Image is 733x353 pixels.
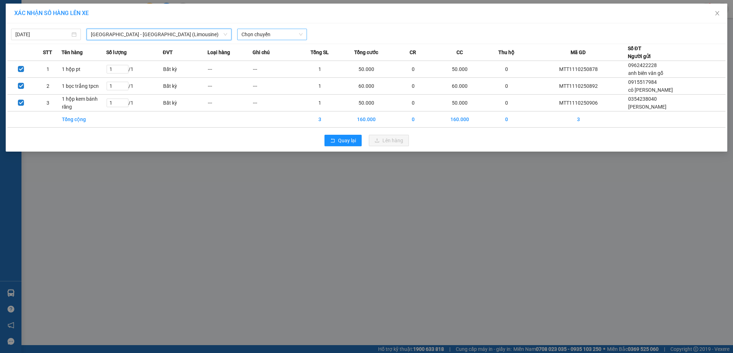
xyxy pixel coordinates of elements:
span: CR [410,48,416,56]
td: 0 [391,78,435,95]
span: 0354238040 [628,96,657,102]
td: 1 bọc trắng tpcn [62,78,106,95]
td: 0 [484,111,529,128]
span: XÁC NHẬN SỐ HÀNG LÊN XE [14,10,89,16]
td: 60.000 [342,78,391,95]
td: --- [253,95,297,111]
span: anh biên vân gỗ [628,70,663,76]
td: 50.000 [342,95,391,111]
span: Ghi chú [253,48,270,56]
td: --- [207,95,252,111]
td: 160.000 [342,111,391,128]
td: 1 hộp pt [62,61,106,78]
span: down [223,32,228,37]
td: 60.000 [436,78,484,95]
span: Mã GD [571,48,586,56]
span: Quay lại [338,137,356,144]
td: 3 [297,111,342,128]
button: rollbackQuay lại [324,135,362,146]
input: 12/10/2025 [15,30,70,38]
div: Số ĐT Người gửi [628,44,651,60]
td: 0 [484,61,529,78]
td: 2 [34,78,61,95]
span: Thu hộ [498,48,514,56]
td: 1 [297,78,342,95]
td: Bất kỳ [163,78,207,95]
td: MTT1110250892 [529,78,628,95]
span: ĐVT [163,48,173,56]
td: 0 [391,111,435,128]
span: Tổng SL [311,48,329,56]
span: Tổng cước [354,48,378,56]
td: 1 [297,95,342,111]
span: Tên hàng [62,48,83,56]
td: 3 [529,111,628,128]
td: 50.000 [436,95,484,111]
span: Chọn chuyến [241,29,303,40]
td: 0 [391,61,435,78]
td: / 1 [106,78,163,95]
span: Hà Nội - Hạ Long (Limousine) [91,29,228,40]
span: Số lượng [106,48,127,56]
span: STT [43,48,52,56]
button: Close [707,4,727,24]
td: 3 [34,95,61,111]
td: 0 [484,78,529,95]
td: MTT1110250906 [529,95,628,111]
td: MTT1110250878 [529,61,628,78]
span: close [714,10,720,16]
span: 0962422228 [628,62,657,68]
td: Tổng cộng [62,111,106,128]
td: --- [207,61,252,78]
td: / 1 [106,95,163,111]
td: 0 [391,95,435,111]
span: CC [456,48,463,56]
button: uploadLên hàng [369,135,409,146]
span: 0915517984 [628,79,657,85]
span: cô [PERSON_NAME] [628,87,673,93]
td: --- [207,78,252,95]
td: 50.000 [436,61,484,78]
td: 0 [484,95,529,111]
td: 1 [297,61,342,78]
td: --- [253,78,297,95]
td: / 1 [106,61,163,78]
td: 1 [34,61,61,78]
td: 160.000 [436,111,484,128]
span: [PERSON_NAME] [628,104,666,110]
td: 1 hộp kem bánh răng [62,95,106,111]
span: rollback [330,138,335,144]
span: Loại hàng [207,48,230,56]
td: --- [253,61,297,78]
td: Bất kỳ [163,95,207,111]
td: Bất kỳ [163,61,207,78]
td: 50.000 [342,61,391,78]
